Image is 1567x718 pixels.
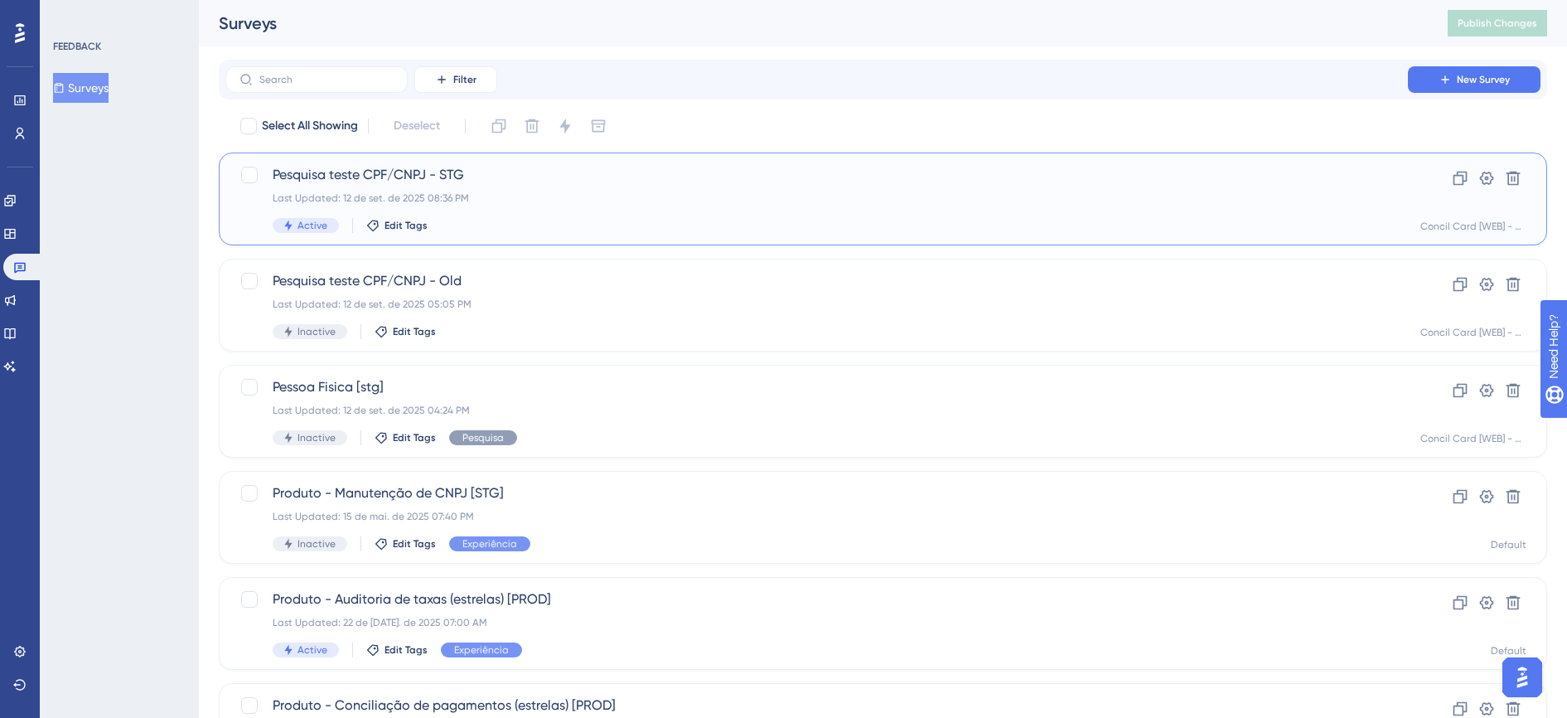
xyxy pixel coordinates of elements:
[375,325,436,338] button: Edit Tags
[375,537,436,551] button: Edit Tags
[1448,10,1547,36] button: Publish Changes
[414,66,497,93] button: Filter
[1458,17,1537,30] span: Publish Changes
[297,325,336,338] span: Inactive
[1457,73,1510,86] span: New Survey
[273,271,1361,291] span: Pesquisa teste CPF/CNPJ - Old
[393,325,436,338] span: Edit Tags
[393,431,436,444] span: Edit Tags
[297,643,327,657] span: Active
[219,12,1406,35] div: Surveys
[462,537,517,551] span: Experiência
[1420,220,1526,233] div: Concil Card [WEB] - STG
[366,219,428,232] button: Edit Tags
[453,73,476,86] span: Filter
[366,643,428,657] button: Edit Tags
[273,589,1361,609] span: Produto - Auditoria de taxas (estrelas) [PROD]
[53,40,101,53] div: FEEDBACK
[262,116,358,136] span: Select All Showing
[1420,326,1526,339] div: Concil Card [WEB] - STG
[273,377,1361,397] span: Pessoa Fisica [stg]
[384,643,428,657] span: Edit Tags
[454,643,509,657] span: Experiência
[1497,653,1547,702] iframe: UserGuiding AI Assistant Launcher
[53,73,109,103] button: Surveys
[273,192,1361,205] div: Last Updated: 12 de set. de 2025 08:36 PM
[273,298,1361,311] div: Last Updated: 12 de set. de 2025 05:05 PM
[384,219,428,232] span: Edit Tags
[273,404,1361,417] div: Last Updated: 12 de set. de 2025 04:24 PM
[297,219,327,232] span: Active
[1491,538,1526,551] div: Default
[394,116,440,136] span: Deselect
[273,483,1361,503] span: Produto - Manutenção de CNPJ [STG]
[273,510,1361,523] div: Last Updated: 15 de mai. de 2025 07:40 PM
[297,537,336,551] span: Inactive
[1420,432,1526,445] div: Concil Card [WEB] - STG
[39,4,104,24] span: Need Help?
[259,74,394,85] input: Search
[273,616,1361,629] div: Last Updated: 22 de [DATE]. de 2025 07:00 AM
[297,431,336,444] span: Inactive
[462,431,504,444] span: Pesquisa
[375,431,436,444] button: Edit Tags
[273,696,1361,716] span: Produto - Conciliação de pagamentos (estrelas) [PROD]
[1491,644,1526,657] div: Default
[1408,66,1540,93] button: New Survey
[379,111,455,141] button: Deselect
[273,165,1361,185] span: Pesquisa teste CPF/CNPJ - STG
[393,537,436,551] span: Edit Tags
